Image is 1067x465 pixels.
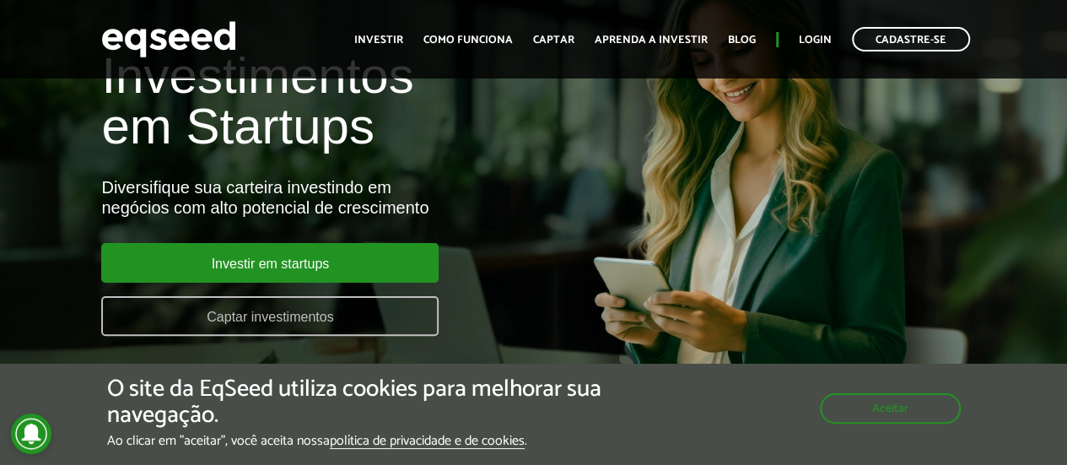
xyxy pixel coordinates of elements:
a: Blog [728,35,756,46]
div: Diversifique sua carteira investindo em negócios com alto potencial de crescimento [101,177,610,218]
img: EqSeed [101,17,236,62]
a: Captar [533,35,574,46]
a: Investir [354,35,403,46]
a: Investir em startups [101,243,439,283]
button: Aceitar [820,393,961,424]
a: Login [799,35,832,46]
a: Cadastre-se [852,27,970,51]
p: Ao clicar em "aceitar", você aceita nossa . [107,433,619,449]
a: Aprenda a investir [595,35,708,46]
h1: Investimentos em Startups [101,51,610,152]
a: Captar investimentos [101,296,439,336]
a: política de privacidade e de cookies [330,435,525,449]
a: Como funciona [423,35,513,46]
h5: O site da EqSeed utiliza cookies para melhorar sua navegação. [107,376,619,429]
